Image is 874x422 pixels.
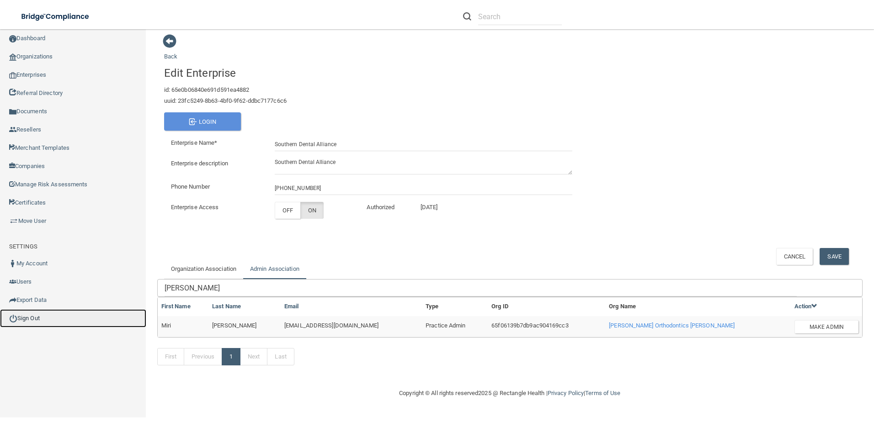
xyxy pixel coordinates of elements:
[609,322,735,329] span: [PERSON_NAME] Orthodontics [PERSON_NAME]
[275,202,300,219] label: OFF
[422,297,488,316] th: Type
[284,303,299,310] a: Email
[9,241,37,252] label: SETTINGS
[413,202,445,213] p: [DATE]
[794,320,858,333] button: Make Admin
[164,137,268,148] label: Enterprise Name*
[240,348,267,365] a: Next
[367,202,399,213] p: Authorized
[9,296,16,304] img: icon-export.b9366987.png
[426,322,465,329] span: Practice Admin
[284,322,378,329] span: [EMAIL_ADDRESS][DOMAIN_NAME]
[9,72,16,79] img: enterprise.0d942306.png
[243,259,306,279] a: Admin Association
[343,379,677,408] div: Copyright © All rights reserved 2025 @ Rectangle Health | |
[9,278,16,285] img: icon-users.e205127d.png
[9,126,16,133] img: ic_reseller.de258add.png
[164,202,268,213] dev: Enterprise Access
[164,86,250,93] span: id: 65e0b06840e691d591ea4882
[212,322,256,329] span: [PERSON_NAME]
[275,137,572,151] input: Enterprise Name
[300,202,324,219] label: ON
[9,314,17,322] img: ic_power_dark.7ecde6b1.png
[776,248,813,265] button: Cancel
[164,67,579,79] h4: Edit Enterprise
[605,297,791,316] th: Org Name
[585,390,620,396] a: Terms of Use
[267,348,294,365] a: Last
[463,12,471,21] img: ic-search.3b580494.png
[488,297,605,316] th: Org ID
[548,390,584,396] a: Privacy Policy
[820,248,848,265] button: Save
[9,108,16,116] img: icon-documents.8dae5593.png
[212,303,241,310] a: Last Name
[165,280,797,296] input: Search
[161,303,191,310] a: First Name
[9,53,16,61] img: organization-icon.f8decf85.png
[189,118,197,125] img: enterprise-login.afad3ce8.svg
[164,42,177,60] a: Back
[222,348,240,365] a: 1
[184,348,222,365] a: Previous
[164,158,268,169] label: Enterprise description
[9,35,16,42] img: ic_dashboard_dark.d01f4a41.png
[164,97,287,104] span: uuid: 23fc5249-8b63-4bf0-9f62-ddbc7177c6c6
[164,112,241,131] button: Login
[9,216,18,226] img: briefcase.64adab9b.png
[9,260,16,267] img: ic_user_dark.df1a06c3.png
[164,259,243,279] a: Organization Association
[491,322,568,329] span: 65f06139b7db9ac904169cc3
[157,348,185,365] a: First
[794,303,818,310] a: Action
[478,8,562,25] input: Search
[161,322,171,329] span: Miri
[164,181,268,192] label: Phone Number
[14,7,98,26] img: bridge_compliance_login_screen.278c3ca4.svg
[275,181,572,195] input: (___) ___-____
